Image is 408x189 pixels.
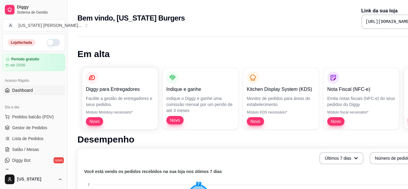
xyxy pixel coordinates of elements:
[2,102,65,112] div: Dia a dia
[248,118,263,124] span: Novo
[77,13,185,23] h2: Bem vindo, [US_STATE] Burgers
[2,85,65,95] a: Dashboard
[47,39,60,46] button: Alterar Status
[12,114,54,120] span: Pedidos balcão (PDV)
[17,5,63,10] span: Diggy
[327,86,396,93] p: Nota Fiscal (NFC-e)
[87,118,102,124] span: Novo
[8,39,35,46] div: Loja fechada
[168,117,182,123] span: Novo
[12,157,31,163] span: Diggy Bot
[17,10,63,15] span: Sistema de Gestão
[2,166,65,176] a: KDS
[247,110,315,115] p: Módulo KDS necessário*
[86,86,154,93] p: Diggy para Entregadores
[12,87,33,93] span: Dashboard
[243,68,319,129] button: Kitchen Display System (KDS)Monitor de pedidos para áreas do estabelecimentoMódulo KDS necessário...
[10,63,25,68] article: até 20/09
[2,145,65,154] a: Salão / Mesas
[84,169,222,174] text: Você está vendo os pedidos recebidos na sua loja nos útimos 7 dias
[12,146,39,152] span: Salão / Mesas
[324,68,399,129] button: Nota Fiscal (NFC-e)Emita notas fiscais (NFC-e) do seus pedidos do DiggyMódulo fiscal necessário*Novo
[328,118,343,124] span: Novo
[12,168,21,174] span: KDS
[2,54,65,71] a: Período gratuitoaté 20/09
[166,95,235,114] p: Indique o Diggy e ganhe uma comissão mensal por um perído de até 3 meses
[2,134,65,143] a: Lista de Pedidos
[2,19,65,31] button: Select a team
[247,86,315,93] p: Kitchen Display System (KDS)
[88,183,90,187] tspan: 7
[327,95,396,107] p: Emita notas fiscais (NFC-e) do seus pedidos do Diggy
[86,110,154,115] p: Módulo Motoboy necessário*
[166,86,235,93] p: Indique e ganhe
[2,123,65,133] a: Gestor de Pedidos
[86,95,154,107] p: Facilite a gestão de entregadores e seus pedidos.
[327,110,396,115] p: Módulo fiscal necessário*
[12,125,47,131] span: Gestor de Pedidos
[8,22,14,28] span: A
[82,68,158,129] button: Diggy para EntregadoresFacilite a gestão de entregadores e seus pedidos.Módulo Motoboy necessário...
[11,57,39,62] article: Período gratuito
[2,76,65,85] div: Acesso Rápido
[2,155,65,165] a: Diggy Botnovo
[17,177,55,182] span: [US_STATE]
[247,95,315,107] p: Monitor de pedidos para áreas do estabelecimento
[18,22,82,28] div: [US_STATE] [PERSON_NAME] ...
[319,152,364,164] button: Últimos 7 dias
[2,2,65,17] a: DiggySistema de Gestão
[2,172,65,187] button: [US_STATE]
[2,112,65,122] button: Pedidos balcão (PDV)
[163,68,238,129] button: Indique e ganheIndique o Diggy e ganhe uma comissão mensal por um perído de até 3 mesesNovo
[12,136,44,142] span: Lista de Pedidos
